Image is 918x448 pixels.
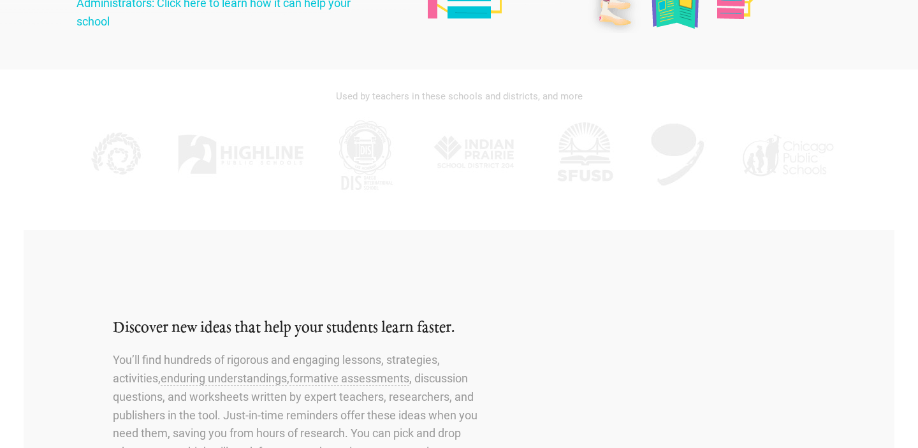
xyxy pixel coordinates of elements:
[76,82,841,110] div: Used by teachers in these schools and districts, and more
[553,117,616,193] img: SFUSD.jpg
[113,318,498,339] h2: Discover new ideas that help your students learn faster.
[646,117,710,193] img: AGK.jpg
[289,372,409,385] span: formative assessments
[333,117,397,193] img: DIS.jpg
[161,372,287,385] span: enduring understandings
[177,117,304,193] img: Highline.jpg
[83,117,147,193] img: KPPCS.jpg
[739,117,835,193] img: CPS.jpg
[427,117,523,193] img: IPSD.jpg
